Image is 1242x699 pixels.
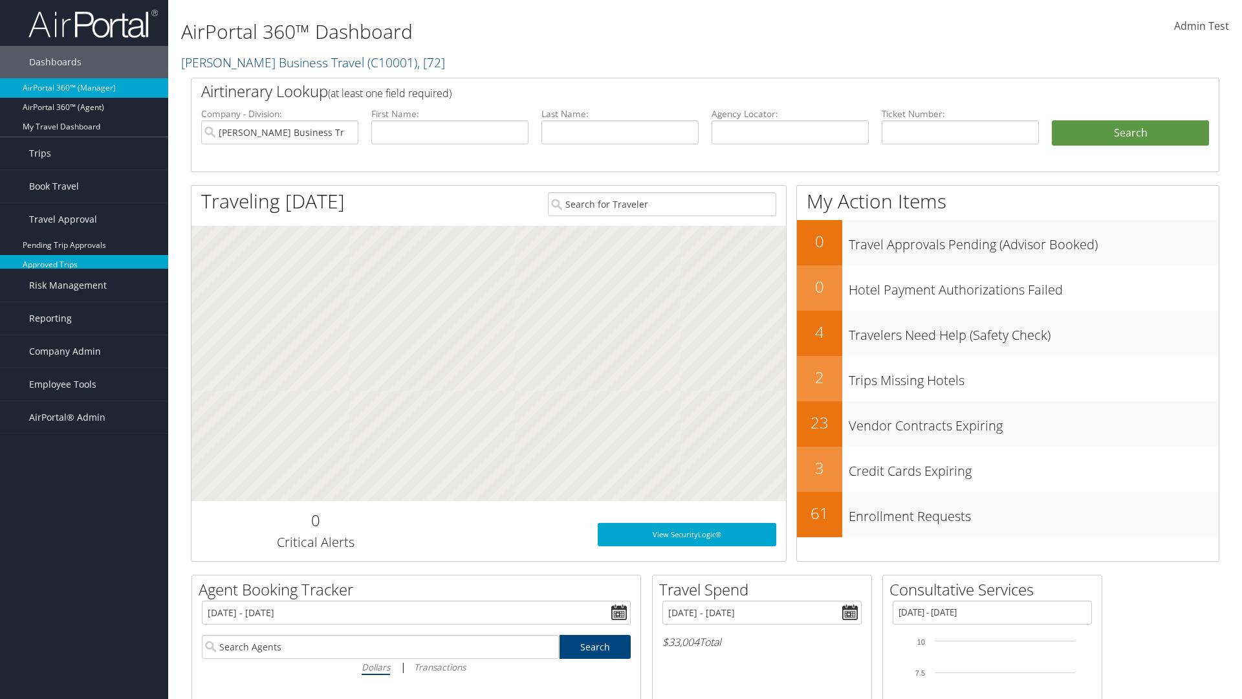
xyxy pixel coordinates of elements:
a: 23Vendor Contracts Expiring [797,401,1219,447]
h2: 0 [797,276,842,298]
h2: 61 [797,502,842,524]
label: Company - Division: [201,107,358,120]
h2: 0 [201,509,430,531]
h2: 0 [797,230,842,252]
button: Search [1052,120,1209,146]
a: 0Hotel Payment Authorizations Failed [797,265,1219,311]
div: | [202,659,631,675]
span: Book Travel [29,170,79,203]
label: Agency Locator: [712,107,869,120]
span: , [ 72 ] [417,54,445,71]
a: 2Trips Missing Hotels [797,356,1219,401]
a: 4Travelers Need Help (Safety Check) [797,311,1219,356]
i: Transactions [414,661,466,673]
h1: AirPortal 360™ Dashboard [181,18,880,45]
h3: Vendor Contracts Expiring [849,410,1219,435]
label: First Name: [371,107,528,120]
h3: Enrollment Requests [849,501,1219,526]
i: Dollars [362,661,390,673]
span: $33,004 [662,635,699,649]
input: Search Agents [202,635,559,659]
h3: Credit Cards Expiring [849,456,1219,480]
h3: Hotel Payment Authorizations Failed [849,274,1219,299]
label: Last Name: [541,107,699,120]
span: Reporting [29,302,72,335]
span: (at least one field required) [328,86,452,100]
span: Employee Tools [29,368,96,401]
span: Company Admin [29,335,101,368]
a: 0Travel Approvals Pending (Advisor Booked) [797,220,1219,265]
a: View SecurityLogic® [598,523,776,546]
h1: Traveling [DATE] [201,188,345,215]
h2: 23 [797,412,842,434]
a: Admin Test [1174,6,1229,47]
a: [PERSON_NAME] Business Travel [181,54,445,71]
a: 61Enrollment Requests [797,492,1219,537]
span: Trips [29,137,51,170]
h3: Travel Approvals Pending (Advisor Booked) [849,229,1219,254]
input: Search for Traveler [548,192,776,216]
span: Admin Test [1174,19,1229,33]
img: airportal-logo.png [28,8,158,39]
h2: 2 [797,366,842,388]
h2: 3 [797,457,842,479]
h6: Total [662,635,862,649]
span: Dashboards [29,46,82,78]
h1: My Action Items [797,188,1219,215]
label: Ticket Number: [882,107,1039,120]
h2: Consultative Services [889,579,1102,601]
tspan: 10 [917,638,925,646]
h3: Critical Alerts [201,533,430,551]
span: Travel Approval [29,203,97,236]
h2: Airtinerary Lookup [201,80,1124,102]
tspan: 7.5 [915,669,925,677]
span: ( C10001 ) [367,54,417,71]
h2: Travel Spend [659,579,871,601]
h2: 4 [797,321,842,343]
span: Risk Management [29,269,107,302]
a: Search [560,635,631,659]
h2: Agent Booking Tracker [199,579,640,601]
span: AirPortal® Admin [29,401,105,434]
a: 3Credit Cards Expiring [797,447,1219,492]
h3: Travelers Need Help (Safety Check) [849,320,1219,344]
h3: Trips Missing Hotels [849,365,1219,390]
